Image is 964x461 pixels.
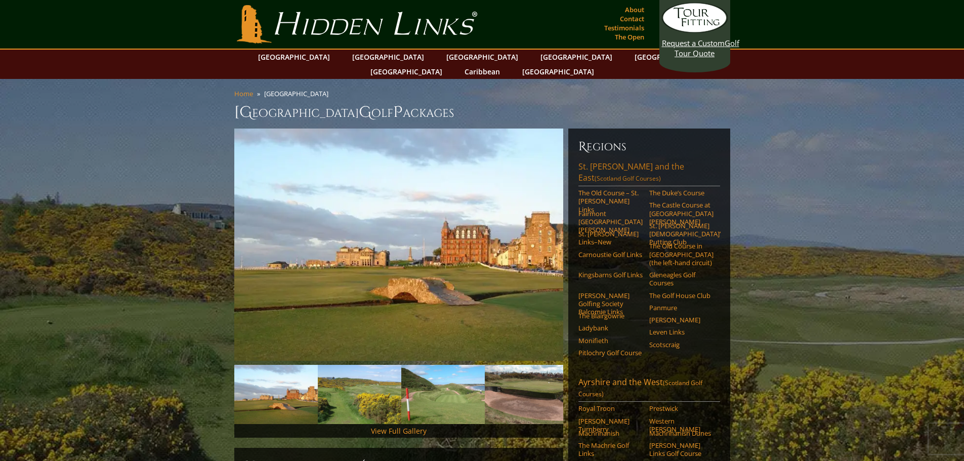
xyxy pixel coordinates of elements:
h1: [GEOGRAPHIC_DATA] olf ackages [234,102,730,122]
a: Gleneagles Golf Courses [649,271,714,287]
a: The Open [612,30,647,44]
a: [GEOGRAPHIC_DATA] [365,64,447,79]
a: Leven Links [649,328,714,336]
a: About [622,3,647,17]
a: The Golf House Club [649,291,714,300]
span: (Scotland Golf Courses) [595,174,661,183]
a: Fairmont [GEOGRAPHIC_DATA][PERSON_NAME] [578,209,643,234]
a: St. [PERSON_NAME] Links–New [578,230,643,246]
a: [GEOGRAPHIC_DATA] [517,64,599,79]
a: Machrihanish [578,429,643,437]
a: Monifieth [578,337,643,345]
a: [PERSON_NAME] [649,316,714,324]
span: Request a Custom [662,38,725,48]
a: Testimonials [602,21,647,35]
a: Prestwick [649,404,714,412]
span: P [393,102,403,122]
a: [GEOGRAPHIC_DATA] [253,50,335,64]
a: [PERSON_NAME] Golfing Society Balcomie Links [578,291,643,316]
a: St. [PERSON_NAME] [DEMOGRAPHIC_DATA]’ Putting Club [649,222,714,246]
a: The Blairgowrie [578,312,643,320]
a: Request a CustomGolf Tour Quote [662,3,728,58]
a: Home [234,89,253,98]
a: Western [PERSON_NAME] [649,417,714,434]
a: Panmure [649,304,714,312]
a: The Old Course – St. [PERSON_NAME] Links [578,189,643,214]
span: G [359,102,371,122]
a: The Machrie Golf Links [578,441,643,458]
a: The Duke’s Course [649,189,714,197]
a: Scotscraig [649,341,714,349]
a: View Full Gallery [371,426,427,436]
li: [GEOGRAPHIC_DATA] [264,89,332,98]
a: Pitlochry Golf Course [578,349,643,357]
a: Caribbean [459,64,505,79]
a: The Old Course in [GEOGRAPHIC_DATA] (the left-hand circuit) [649,242,714,267]
a: Carnoustie Golf Links [578,250,643,259]
a: Ladybank [578,324,643,332]
a: [GEOGRAPHIC_DATA] [630,50,711,64]
a: [PERSON_NAME] Turnberry [578,417,643,434]
span: (Scotland Golf Courses) [578,379,702,398]
a: Royal Troon [578,404,643,412]
a: The Castle Course at [GEOGRAPHIC_DATA][PERSON_NAME] [649,201,714,226]
a: [GEOGRAPHIC_DATA] [347,50,429,64]
a: [GEOGRAPHIC_DATA] [535,50,617,64]
a: Kingsbarns Golf Links [578,271,643,279]
a: [PERSON_NAME] Links Golf Course [649,441,714,458]
h6: Regions [578,139,720,155]
a: Machrihanish Dunes [649,429,714,437]
a: Ayrshire and the West(Scotland Golf Courses) [578,376,720,402]
a: [GEOGRAPHIC_DATA] [441,50,523,64]
a: Contact [617,12,647,26]
a: St. [PERSON_NAME] and the East(Scotland Golf Courses) [578,161,720,186]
